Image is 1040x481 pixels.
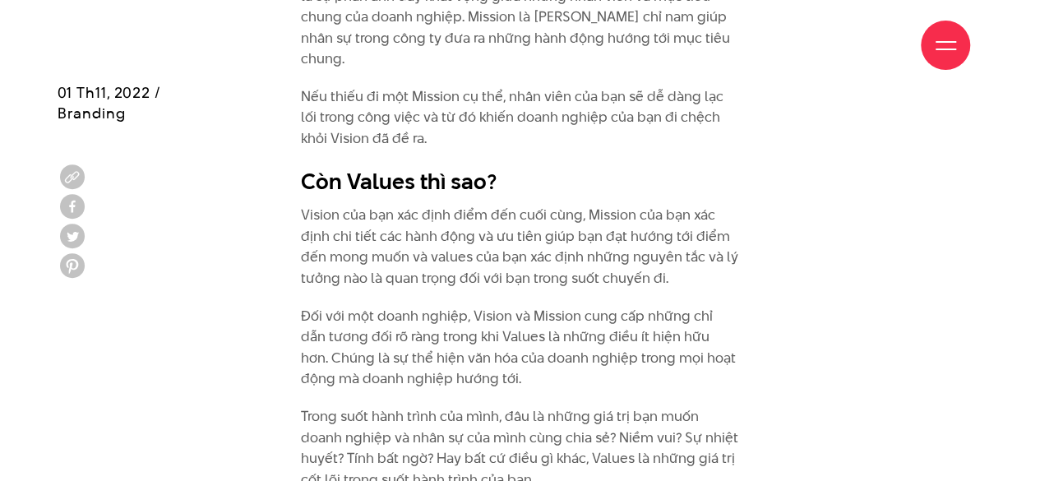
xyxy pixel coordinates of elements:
[301,166,497,197] strong: Còn Values thì sao?
[301,86,739,150] p: Nếu thiếu đi một Mission cụ thể, nhân viên của bạn sẽ dễ dàng lạc lối trong công việc và từ đó kh...
[301,205,739,289] p: Vision của bạn xác định điểm đến cuối cùng, Mission của bạn xác định chi tiết các hành động và ưu...
[301,306,739,390] p: Đối với một doanh nghiệp, Vision và Mission cung cấp những chỉ dẫn tương đối rõ ràng trong khi Va...
[58,82,161,123] span: 01 Th11, 2022 / Branding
